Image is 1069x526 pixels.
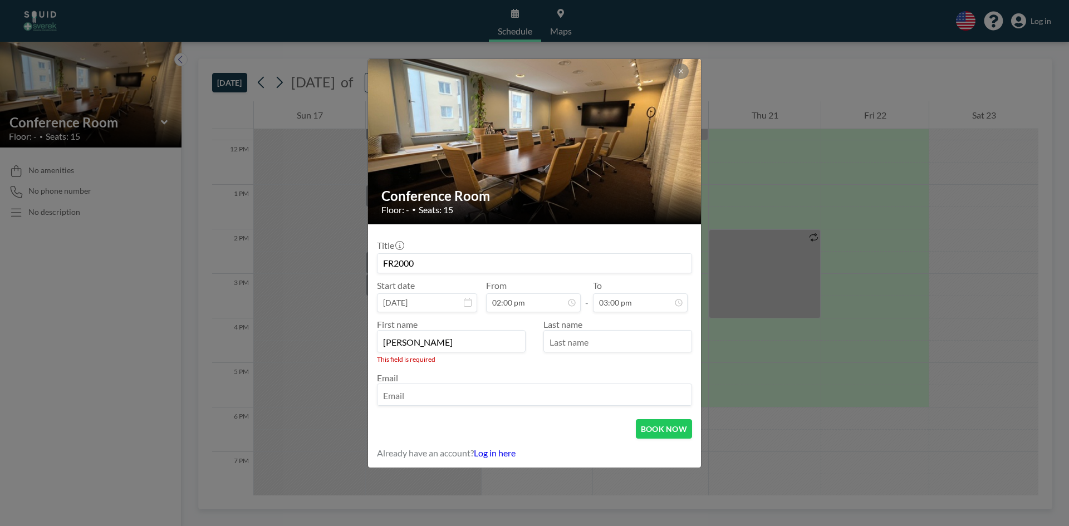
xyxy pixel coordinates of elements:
input: Guest reservation [377,254,692,273]
span: Already have an account? [377,448,474,459]
label: To [593,280,602,291]
span: Floor: - [381,204,409,215]
span: - [585,284,589,308]
span: • [412,205,416,214]
img: 537.JPG [368,16,702,267]
span: Seats: 15 [419,204,453,215]
label: From [486,280,507,291]
div: This field is required [377,355,526,363]
label: Email [377,372,398,383]
a: Log in here [474,448,516,458]
label: Title [377,240,403,251]
input: First name [377,333,525,352]
input: Last name [544,333,692,352]
label: First name [377,319,418,330]
h2: Conference Room [381,188,689,204]
input: Email [377,386,692,405]
button: BOOK NOW [636,419,692,439]
label: Start date [377,280,415,291]
label: Last name [543,319,582,330]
